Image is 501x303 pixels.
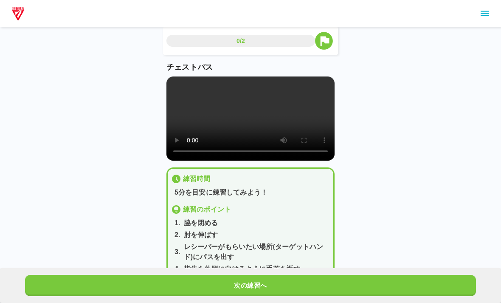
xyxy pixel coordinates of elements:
p: 3 . [175,247,180,257]
button: sidemenu [478,6,492,21]
button: 次の練習へ [25,275,476,296]
p: 2 . [175,230,180,240]
p: チェストパス [166,62,335,73]
p: 4 . [175,264,180,274]
p: 肘を伸ばす [184,230,218,240]
p: 脇を閉める [184,218,218,228]
p: 練習時間 [183,174,211,184]
p: 1 . [175,218,180,228]
img: dummy [10,5,26,22]
p: 0/2 [236,37,245,45]
p: 練習のポイント [183,204,231,215]
p: 指先を外側に向けるように手首を返す [184,264,301,274]
p: 5分を目安に練習してみよう！ [175,187,330,198]
p: レシーバーがもらいたい場所(ターゲットハンド)にパスを出す [184,242,330,262]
